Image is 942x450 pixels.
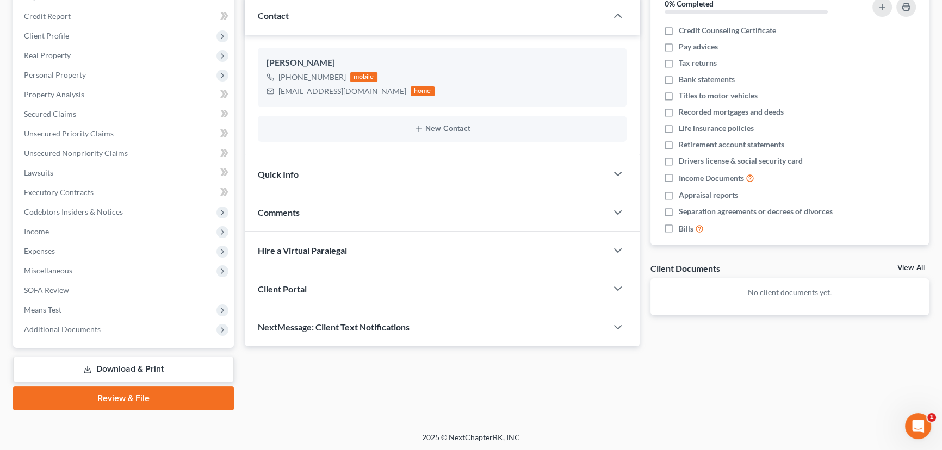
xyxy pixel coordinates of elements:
[258,322,410,332] span: NextMessage: Client Text Notifications
[679,223,693,234] span: Bills
[15,7,234,26] a: Credit Report
[411,86,435,96] div: home
[15,85,234,104] a: Property Analysis
[24,31,69,40] span: Client Profile
[679,139,784,150] span: Retirement account statements
[679,25,776,36] span: Credit Counseling Certificate
[659,287,921,298] p: No client documents yet.
[679,173,744,184] span: Income Documents
[24,168,53,177] span: Lawsuits
[24,11,71,21] span: Credit Report
[24,207,123,216] span: Codebtors Insiders & Notices
[927,413,936,422] span: 1
[24,266,72,275] span: Miscellaneous
[13,357,234,382] a: Download & Print
[24,246,55,255] span: Expenses
[267,124,618,133] button: New Contact
[258,169,299,179] span: Quick Info
[258,284,307,294] span: Client Portal
[24,187,94,197] span: Executory Contracts
[679,58,717,68] span: Tax returns
[278,72,346,83] div: [PHONE_NUMBER]
[15,163,234,183] a: Lawsuits
[267,57,618,70] div: [PERSON_NAME]
[15,104,234,124] a: Secured Claims
[258,245,347,255] span: Hire a Virtual Paralegal
[258,207,300,217] span: Comments
[650,262,720,274] div: Client Documents
[350,72,377,82] div: mobile
[679,41,718,52] span: Pay advices
[679,155,803,166] span: Drivers license & social security card
[15,143,234,163] a: Unsecured Nonpriority Claims
[24,227,49,236] span: Income
[13,386,234,410] a: Review & File
[24,90,84,99] span: Property Analysis
[679,107,784,117] span: Recorded mortgages and deeds
[679,206,833,217] span: Separation agreements or decrees of divorces
[24,70,86,79] span: Personal Property
[24,285,69,295] span: SOFA Review
[15,124,234,143] a: Unsecured Priority Claims
[258,10,289,21] span: Contact
[679,190,738,201] span: Appraisal reports
[24,148,128,158] span: Unsecured Nonpriority Claims
[24,305,61,314] span: Means Test
[15,183,234,202] a: Executory Contracts
[278,86,406,97] div: [EMAIL_ADDRESS][DOMAIN_NAME]
[24,51,71,60] span: Real Property
[24,109,76,118] span: Secured Claims
[679,123,754,134] span: Life insurance policies
[679,74,735,85] span: Bank statements
[679,90,758,101] span: Titles to motor vehicles
[897,264,925,272] a: View All
[905,413,931,439] iframe: Intercom live chat
[15,280,234,300] a: SOFA Review
[24,129,114,138] span: Unsecured Priority Claims
[24,324,101,334] span: Additional Documents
